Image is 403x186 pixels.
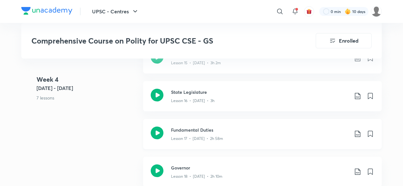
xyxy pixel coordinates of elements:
p: Lesson 18 • [DATE] • 2h 10m [171,174,222,179]
a: State LegislatureLesson 16 • [DATE] • 3h [143,81,382,119]
button: avatar [304,6,314,17]
button: UPSC - Centres [88,5,143,18]
a: Fundamental DutiesLesson 17 • [DATE] • 2h 58m [143,119,382,157]
img: Company Logo [21,7,72,15]
img: streak [345,8,351,15]
p: Lesson 15 • [DATE] • 3h 2m [171,60,221,66]
h3: State Legislature [171,89,349,95]
p: Lesson 17 • [DATE] • 2h 58m [171,136,223,141]
img: SAKSHI AGRAWAL [371,6,382,17]
img: avatar [306,9,312,14]
h5: [DATE] - [DATE] [36,84,138,92]
h3: Governor [171,164,349,171]
h3: Fundamental Duties [171,127,349,133]
h4: Week 4 [36,75,138,84]
p: 7 lessons [36,94,138,101]
a: Company Logo [21,7,72,16]
button: Enrolled [316,33,372,48]
h3: Comprehensive Course on Polity for UPSC CSE - GS [31,36,280,45]
p: Lesson 16 • [DATE] • 3h [171,98,215,104]
a: Central Council of MinistersLesson 15 • [DATE] • 3h 2m [143,43,382,81]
